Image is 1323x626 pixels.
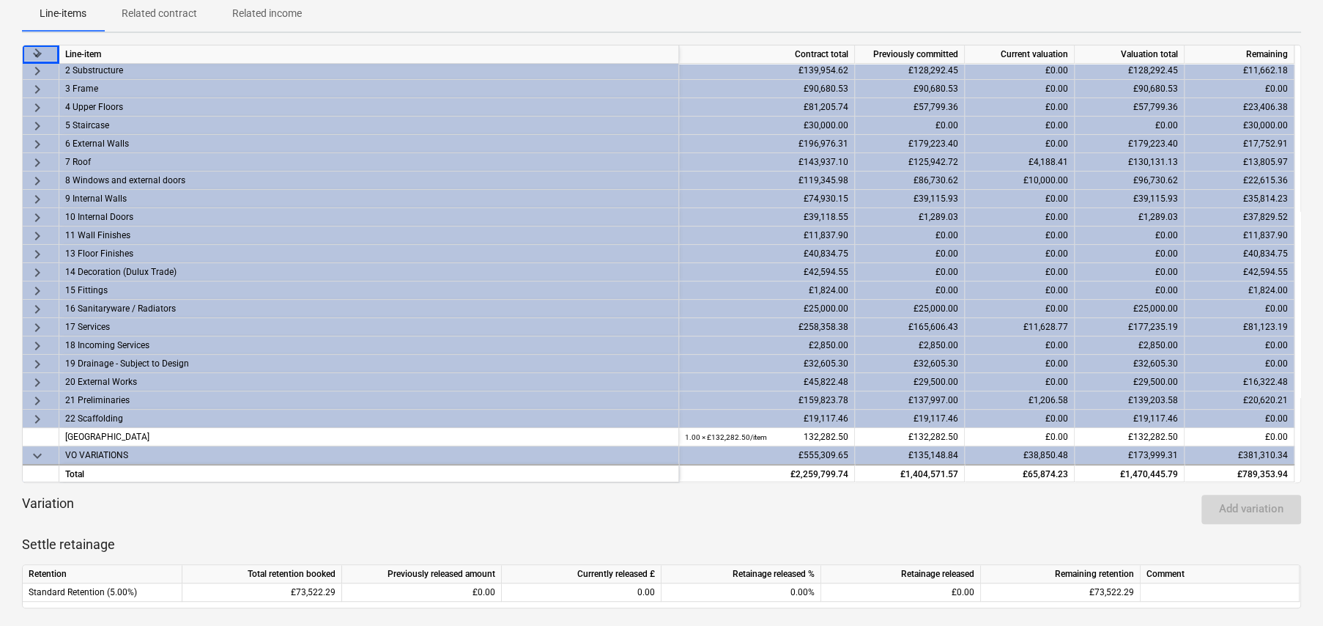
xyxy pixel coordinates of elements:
div: £25,000.00 [679,300,855,318]
div: £0.00 [965,190,1075,208]
div: 22 Scaffolding [65,410,672,427]
div: £789,353.94 [1185,464,1294,482]
div: 3 Frame [65,80,672,97]
span: keyboard_arrow_right [29,117,46,135]
div: £37,829.52 [1185,208,1294,227]
div: Retention [23,565,182,583]
div: 23 GARDEN BUILDING [65,428,672,446]
div: £0.00 [821,583,981,602]
div: 21 Preliminaries [65,391,672,409]
div: £57,799.36 [1075,98,1185,117]
div: £132,282.50 [855,428,965,446]
div: £0.00 [855,245,965,263]
div: 15 Fittings [65,281,672,299]
div: VO VARIATIONS [65,446,672,464]
div: £0.00 [965,135,1075,153]
div: £90,680.53 [679,80,855,98]
div: 11 Wall Finishes [65,227,672,244]
div: £0.00 [1075,227,1185,245]
span: keyboard_arrow_right [29,191,46,208]
div: £1,404,571.57 [855,464,965,482]
div: £1,824.00 [679,281,855,300]
div: 16 Sanitaryware / Radiators [65,300,672,317]
div: Comment [1141,565,1300,583]
div: 132,282.50 [685,428,848,446]
div: £128,292.45 [1075,62,1185,80]
div: £130,131.13 [1075,153,1185,172]
div: 9 Internal Walls [65,190,672,207]
div: £179,223.40 [1075,135,1185,153]
div: £0.00 [965,208,1075,227]
div: £0.00 [965,373,1075,391]
span: keyboard_arrow_right [29,209,46,227]
div: £86,730.62 [855,172,965,190]
span: keyboard_arrow_right [29,392,46,410]
div: £2,850.00 [1075,336,1185,355]
div: Contract total [679,45,855,64]
div: 17 Services [65,318,672,336]
div: £258,358.38 [679,318,855,336]
div: £0.00 [1185,410,1294,428]
div: 8 Windows and external doors [65,172,672,189]
div: £11,837.90 [1185,227,1294,245]
div: £0.00 [965,428,1075,446]
div: £0.00 [965,62,1075,80]
div: £196,976.31 [679,135,855,153]
div: £0.00 [1075,263,1185,281]
div: £40,834.75 [679,245,855,263]
div: £81,123.19 [1185,318,1294,336]
div: £39,115.93 [1075,190,1185,208]
div: £73,522.29 [182,583,342,602]
div: 13 Floor Finishes [65,245,672,262]
div: £2,850.00 [855,336,965,355]
div: 5 Staircase [65,117,672,134]
div: £381,310.34 [1185,446,1294,465]
div: £0.00 [1075,117,1185,135]
div: £2,259,799.74 [679,464,855,482]
div: £1,824.00 [1185,281,1294,300]
div: £40,834.75 [1185,245,1294,263]
div: £81,205.74 [679,98,855,117]
span: keyboard_arrow_down [29,447,46,465]
div: £173,999.31 [1075,446,1185,465]
p: Settle retainage [22,536,1301,553]
div: £132,282.50 [1075,428,1185,446]
div: Retainage released % [661,565,821,583]
div: 18 Incoming Services [65,336,672,354]
span: keyboard_arrow_right [29,62,46,80]
div: £1,470,445.79 [1075,464,1185,482]
div: Valuation total [1075,45,1185,64]
div: £73,522.29 [981,583,1141,602]
div: £32,605.30 [679,355,855,373]
div: £29,500.00 [1075,373,1185,391]
div: £0.00 [965,410,1075,428]
p: Related income [232,6,302,21]
div: £42,594.55 [1185,263,1294,281]
div: £19,117.46 [855,410,965,428]
div: Standard Retention (5.00%) [23,583,182,602]
div: £0.00 [855,227,965,245]
div: Remaining [1185,45,1294,64]
div: 20 External Works [65,373,672,391]
div: £35,814.23 [1185,190,1294,208]
div: £128,292.45 [855,62,965,80]
div: £19,117.46 [679,410,855,428]
span: keyboard_arrow_right [29,301,46,318]
div: Retainage released [821,565,981,583]
div: 19 Drainage - Subject to Design [65,355,672,372]
div: Total retention booked [182,565,342,583]
span: keyboard_arrow_right [29,337,46,355]
div: £143,937.10 [679,153,855,172]
div: £177,235.19 [1075,318,1185,336]
div: £179,223.40 [855,135,965,153]
div: £10,000.00 [965,172,1075,190]
div: £39,115.93 [855,190,965,208]
div: £0.00 [855,281,965,300]
div: £25,000.00 [1075,300,1185,318]
p: Related contract [122,6,197,21]
div: Chat Widget [1250,556,1323,626]
div: 10 Internal Doors [65,208,672,226]
div: £555,309.65 [679,446,855,465]
div: 4 Upper Floors [65,98,672,116]
div: £96,730.62 [1075,172,1185,190]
